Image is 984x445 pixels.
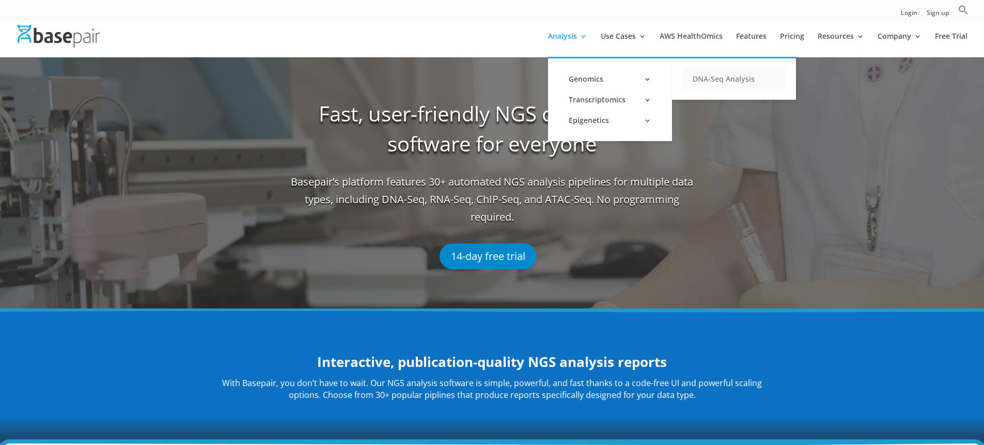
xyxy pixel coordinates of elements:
span: Basepair’s platform features 30+ automated NGS analysis pipelines for multiple data types, includ... [291,173,694,233]
img: Basepair [18,25,100,47]
a: Search Icon Link [958,5,969,21]
a: Genomics [558,69,662,89]
a: 14-day free trial [440,243,537,269]
p: With Basepair, you don’t have to wait. Our NGS analysis software is simple, powerful, and fast th... [213,377,771,402]
a: Login [901,10,917,21]
h1: Fast, user-friendly NGS data analysis software for everyone [291,99,694,173]
svg: Search [958,5,969,15]
a: Free Trial [935,33,967,57]
a: Company [878,33,921,57]
a: AWS HealthOmics [660,33,723,57]
a: Use Cases [601,33,646,57]
a: Analysis [548,33,587,57]
a: Resources [818,33,864,57]
a: Sign up [927,10,949,21]
a: Pricing [780,33,804,57]
a: Epigenetics [558,110,662,131]
a: DNA-Seq Analysis [682,69,786,89]
a: Features [736,33,767,57]
a: Transcriptomics [558,89,662,110]
strong: Interactive, publication-quality NGS analysis reports [317,352,667,371]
